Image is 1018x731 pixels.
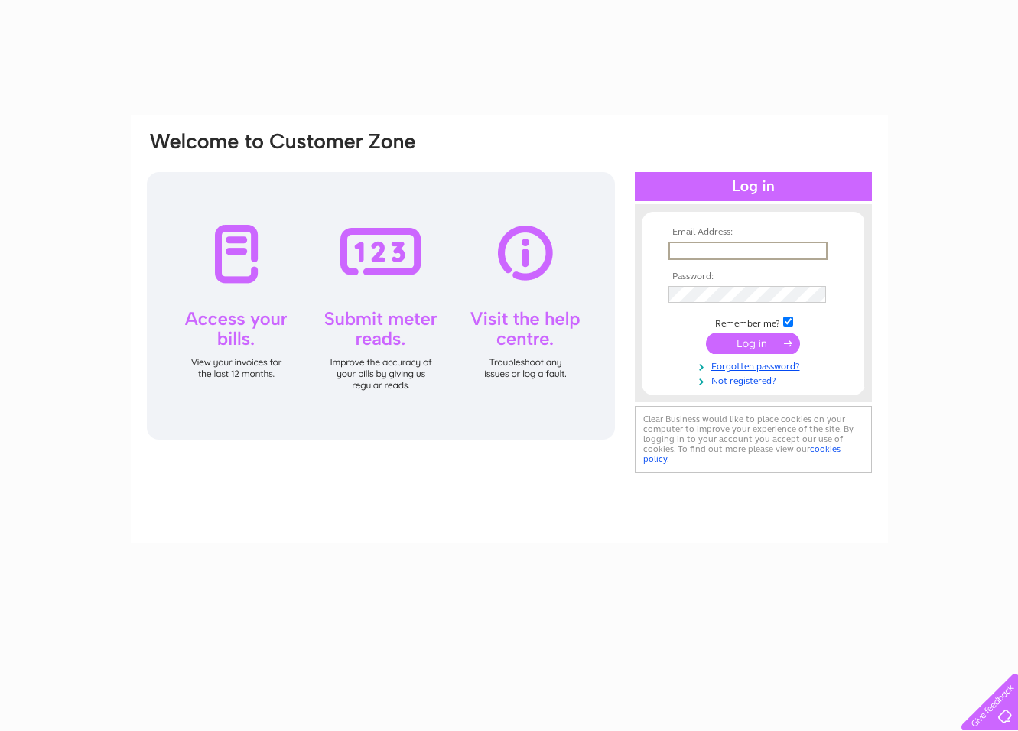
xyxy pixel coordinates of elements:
[635,406,872,473] div: Clear Business would like to place cookies on your computer to improve your experience of the sit...
[706,333,800,354] input: Submit
[643,443,841,464] a: cookies policy
[665,227,842,238] th: Email Address:
[668,372,842,387] a: Not registered?
[665,314,842,330] td: Remember me?
[668,358,842,372] a: Forgotten password?
[665,271,842,282] th: Password:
